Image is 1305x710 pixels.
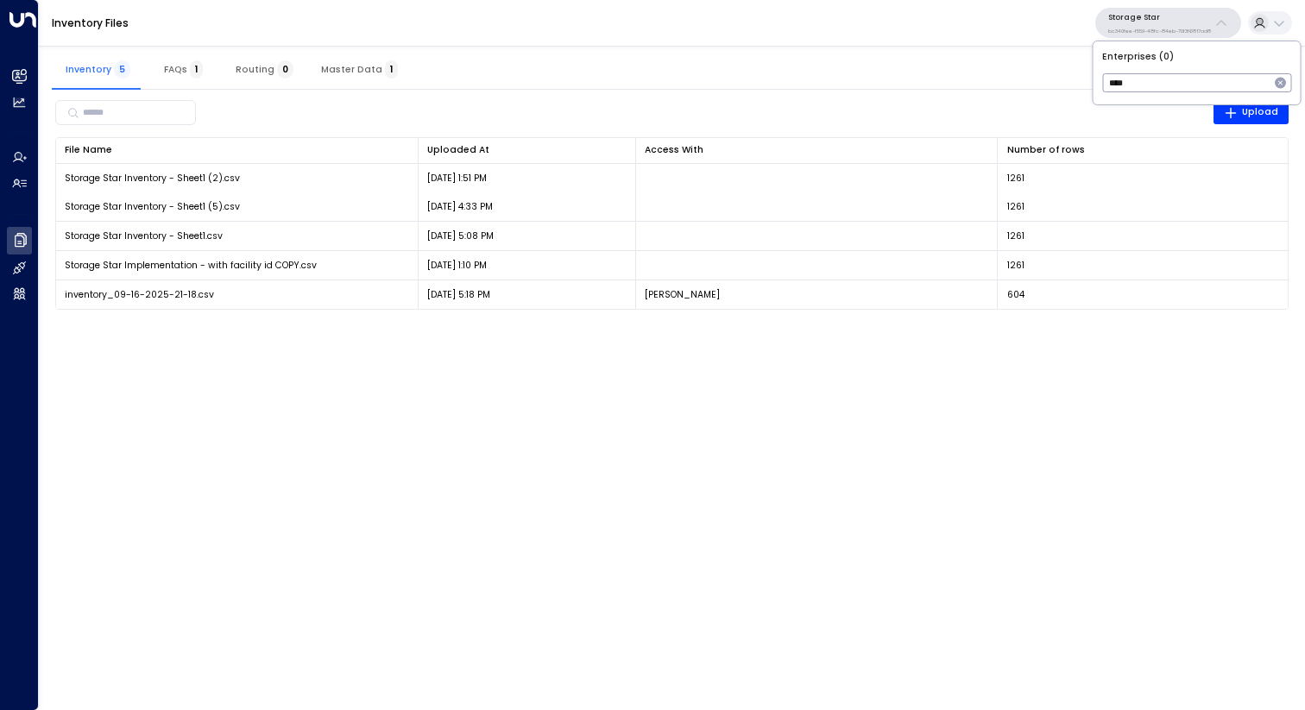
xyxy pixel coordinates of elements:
span: Storage Star Implementation - with facility id COPY.csv [65,259,317,272]
span: inventory_09-16-2025-21-18.csv [65,288,214,301]
div: File Name [65,142,408,158]
span: FAQs [164,64,203,75]
p: [DATE] 5:08 PM [427,229,494,242]
span: Master Data [321,64,398,75]
span: 604 [1007,288,1024,301]
p: [DATE] 1:10 PM [427,259,487,272]
div: Number of rows [1007,142,1279,158]
div: Uploaded At [427,142,626,158]
span: 1261 [1007,200,1024,213]
span: 1261 [1007,229,1024,242]
span: Routing [236,64,293,75]
span: Upload [1224,104,1279,120]
span: Inventory [66,64,130,75]
span: 1 [190,60,203,79]
button: Upload [1214,101,1289,125]
button: Storage Starbc340fee-f559-48fc-84eb-70f3f6817ad8 [1095,8,1241,38]
span: Storage Star Inventory - Sheet1 (5).csv [65,200,240,213]
p: Storage Star [1108,12,1211,22]
div: Number of rows [1007,142,1085,158]
p: Enterprises ( 0 ) [1099,47,1296,66]
span: Storage Star Inventory - Sheet1.csv [65,229,223,242]
span: 1261 [1007,172,1024,185]
p: [DATE] 4:33 PM [427,200,493,213]
p: [DATE] 5:18 PM [427,288,490,301]
div: File Name [65,142,112,158]
span: 1 [385,60,398,79]
a: Inventory Files [52,16,129,30]
div: Uploaded At [427,142,489,158]
div: Access With [645,142,988,158]
p: [PERSON_NAME] [645,288,720,301]
span: 0 [277,60,293,79]
p: [DATE] 1:51 PM [427,172,487,185]
span: 5 [114,60,130,79]
p: bc340fee-f559-48fc-84eb-70f3f6817ad8 [1108,28,1211,35]
span: Storage Star Inventory - Sheet1 (2).csv [65,172,240,185]
span: 1261 [1007,259,1024,272]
